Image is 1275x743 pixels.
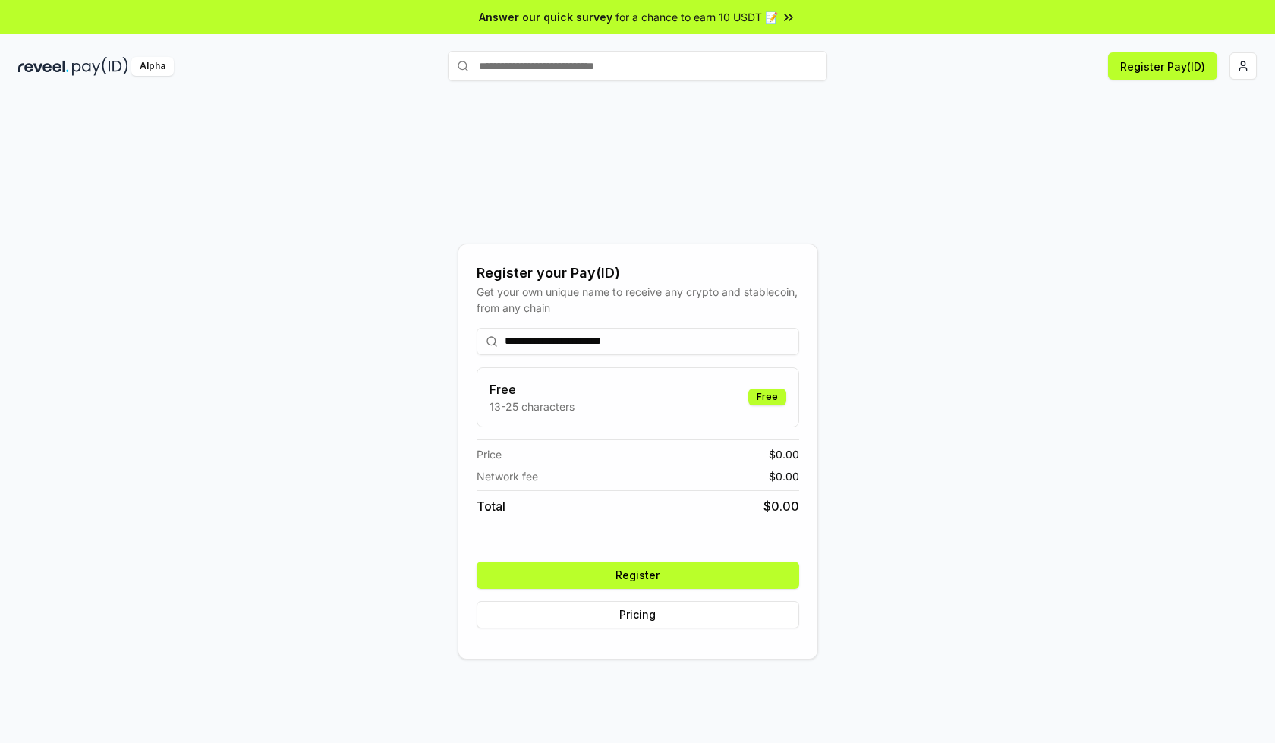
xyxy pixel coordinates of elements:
div: Register your Pay(ID) [477,263,799,284]
button: Pricing [477,601,799,628]
span: $ 0.00 [769,446,799,462]
span: for a chance to earn 10 USDT 📝 [615,9,778,25]
span: $ 0.00 [769,468,799,484]
h3: Free [490,380,575,398]
div: Get your own unique name to receive any crypto and stablecoin, from any chain [477,284,799,316]
span: $ 0.00 [763,497,799,515]
p: 13-25 characters [490,398,575,414]
button: Register [477,562,799,589]
img: pay_id [72,57,128,76]
span: Total [477,497,505,515]
div: Free [748,389,786,405]
div: Alpha [131,57,174,76]
img: reveel_dark [18,57,69,76]
span: Price [477,446,502,462]
span: Answer our quick survey [479,9,612,25]
span: Network fee [477,468,538,484]
button: Register Pay(ID) [1108,52,1217,80]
